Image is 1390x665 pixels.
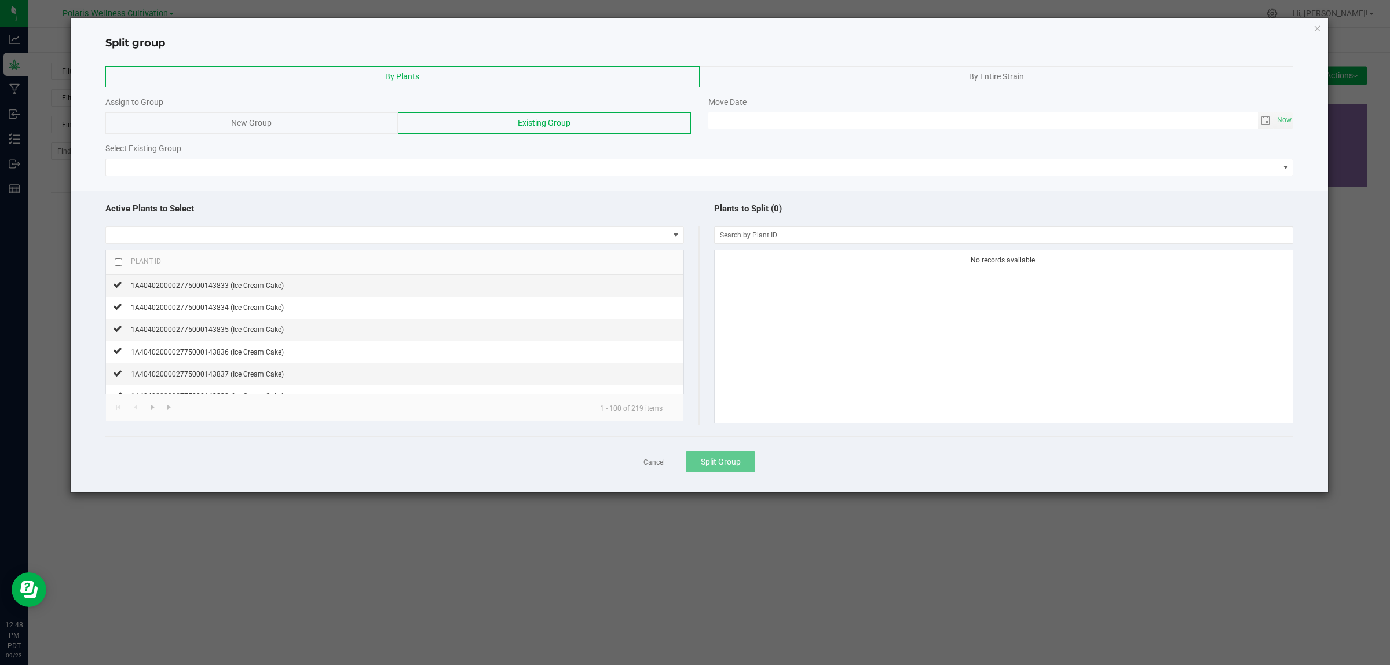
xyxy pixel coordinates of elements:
[715,250,1293,271] td: No records available.
[105,203,194,214] span: Active Plants to Select
[701,457,741,466] span: Split Group
[1275,112,1294,129] span: Set Current date
[131,392,284,400] span: 1A4040200002775000143838 (Ice Cream Cake)
[1258,112,1275,129] span: Toggle calendar
[131,326,284,334] span: 1A4040200002775000143835 (Ice Cream Cake)
[105,144,181,153] span: Select Existing Group
[105,36,1294,51] h4: Split group
[231,118,272,127] span: New Group
[148,403,158,412] span: Go to the next page
[708,97,747,107] span: Move Date
[165,403,174,412] span: Go to the last page
[715,227,1293,243] input: NO DATA FOUND
[385,72,419,81] span: By Plants
[131,370,284,378] span: 1A4040200002775000143837 (Ice Cream Cake)
[969,72,1024,81] span: By Entire Strain
[144,399,161,415] a: Go to the next page
[714,203,782,214] span: Plants to Split (0)
[161,399,178,415] a: Go to the last page
[131,304,284,312] span: 1A4040200002775000143834 (Ice Cream Cake)
[12,572,46,607] iframe: Resource center
[643,458,665,467] a: Cancel
[1274,112,1293,129] span: select
[591,399,672,416] kendo-pager-info: 1 - 100 of 219 items
[131,282,284,290] span: 1A4040200002775000143833 (Ice Cream Cake)
[131,348,284,356] span: 1A4040200002775000143836 (Ice Cream Cake)
[131,257,161,265] span: Plant ID
[105,97,163,107] span: Assign to Group
[686,451,755,472] button: Split Group
[518,118,570,127] span: Existing Group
